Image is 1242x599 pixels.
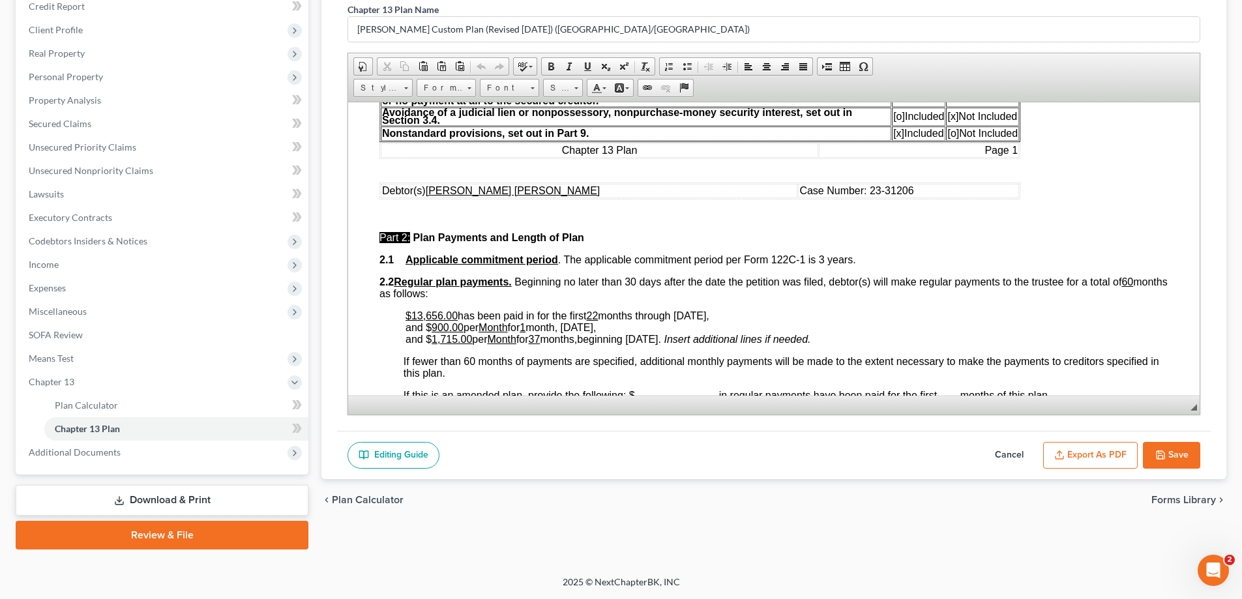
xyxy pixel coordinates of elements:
[18,112,308,136] a: Secured Claims
[1151,495,1216,505] span: Forms Library
[18,206,308,229] a: Executory Contracts
[739,58,758,75] a: Align Left
[481,80,526,96] span: Font
[854,58,872,75] a: Insert Special Character
[675,80,693,96] a: Anchor
[544,80,570,96] span: Size
[18,136,308,159] a: Unsecured Priority Claims
[396,58,414,75] a: Copy
[638,80,657,96] a: Link
[1198,555,1229,586] iframe: Intercom live chat
[657,80,675,96] a: Unlink
[597,58,615,75] a: Subscript
[29,282,66,293] span: Expenses
[29,1,85,12] span: Credit Report
[57,231,83,242] span: and $
[29,118,91,129] span: Secured Claims
[432,58,451,75] a: Paste as plain text
[29,235,147,246] span: Codebtors Insiders & Notices
[29,376,74,387] span: Chapter 13
[29,24,83,35] span: Client Profile
[578,58,597,75] a: Underline
[57,208,110,219] u: $13,656.00
[490,58,509,75] a: Redo
[55,287,703,299] span: If this is an amended plan, provide the following: $______________ in regular payments have been ...
[417,79,476,97] a: Format
[83,220,115,231] u: 900.00
[29,95,101,106] span: Property Analysis
[660,58,678,75] a: Insert/Remove Numbered List
[18,159,308,183] a: Unsecured Nonpriority Claims
[353,79,413,97] a: Styles
[29,329,83,340] span: SOFA Review
[1043,442,1138,469] button: Export as PDF
[542,58,560,75] a: Bold
[480,79,539,97] a: Font
[776,58,794,75] a: Align Right
[316,231,462,242] em: Insert additional lines if needed.
[347,442,439,469] a: Editing Guide
[18,183,308,206] a: Lawsuits
[451,58,469,75] a: Paste from Word
[332,495,404,505] span: Plan Calculator
[57,220,248,231] span: and $ per for month, [DATE],
[414,58,432,75] a: Paste
[229,231,313,242] span: beginning [DATE].
[29,165,153,176] span: Unsecured Nonpriority Claims
[44,394,308,417] a: Plan Calculator
[377,58,396,75] a: Cut
[354,80,400,96] span: Styles
[1190,404,1197,411] span: Resize
[29,353,74,364] span: Means Test
[836,58,854,75] a: Table
[29,141,136,153] span: Unsecured Priority Claims
[348,17,1200,42] input: Enter name...
[29,259,59,270] span: Income
[1216,495,1226,505] i: chevron_right
[83,231,124,242] u: 1,715.00
[18,89,308,112] a: Property Analysis
[700,58,718,75] a: Decrease Indent
[981,442,1038,469] button: Cancel
[514,58,537,75] a: Spell Checker
[171,220,177,231] u: 1
[168,231,181,242] span: for
[29,188,64,199] span: Lawsuits
[543,79,583,97] a: Size
[18,323,308,347] a: SOFA Review
[1143,442,1200,469] button: Save
[130,220,159,231] u: Month
[192,231,229,242] span: months,
[110,208,361,219] span: has been paid in for the first months through [DATE],
[718,58,736,75] a: Increase Indent
[250,576,993,599] div: 2025 © NextChapterBK, INC
[615,58,633,75] a: Superscript
[55,254,811,276] span: If fewer than 60 months of payments are specified, additional monthly payments will be made to th...
[636,58,655,75] a: Remove Format
[758,58,776,75] a: Center
[610,80,633,96] a: Background Color
[55,400,118,411] span: Plan Calculator
[16,485,308,516] a: Download & Print
[239,208,250,219] u: 22
[181,231,192,242] u: 37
